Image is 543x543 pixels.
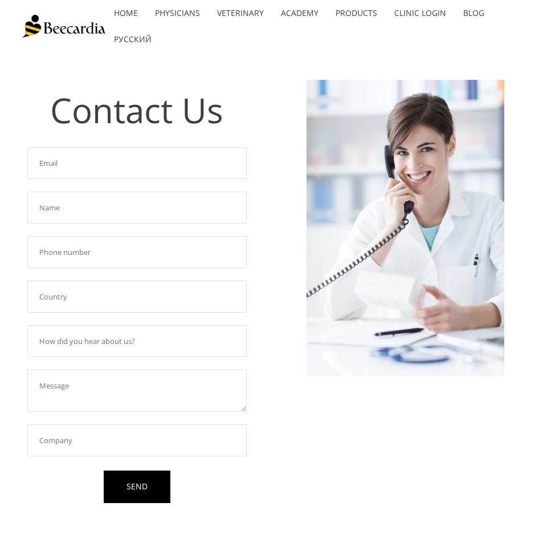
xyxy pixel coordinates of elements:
span: Contact Us [50,87,223,133]
a: Русский [105,26,160,52]
input: How did you hear about us? [27,325,247,357]
input: Country [27,281,247,313]
input: Phone number [27,236,247,268]
input: Name [27,192,247,224]
input: Company [27,424,247,456]
input: Email [27,147,247,179]
img: Beecardia [22,15,105,38]
a: SEND [104,471,170,503]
